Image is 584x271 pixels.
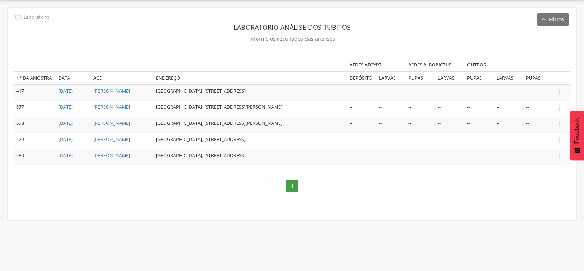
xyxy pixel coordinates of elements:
[555,120,563,128] i: 
[537,13,569,26] button: Filtros
[494,117,523,133] td: --
[435,133,464,149] td: --
[13,149,55,165] td: 680
[405,149,435,165] td: --
[405,101,435,117] td: --
[435,117,464,133] td: --
[13,34,571,44] p: Informe os resultados das análises
[435,101,464,117] td: --
[347,59,405,72] th: Aedes aegypt
[93,136,130,142] a: [PERSON_NAME]
[90,72,153,84] td: ACE
[494,133,523,149] td: --
[574,118,580,144] span: Feedback
[347,72,376,84] td: Depósito
[13,72,55,84] td: Nº da amostra
[376,133,405,149] td: --
[13,21,571,34] header: Laboratório análise dos tubitos
[405,84,435,101] td: --
[555,152,563,160] i: 
[286,180,298,192] a: 1
[435,72,464,84] td: Larvas
[405,117,435,133] td: --
[405,133,435,149] td: --
[555,88,563,96] i: 
[376,101,405,117] td: --
[93,120,130,126] a: [PERSON_NAME]
[347,84,376,101] td: --
[570,111,584,160] button: Feedback - Mostrar pesquisa
[435,149,464,165] td: --
[523,72,552,84] td: Pupas
[58,152,73,159] a: [DATE]
[405,59,464,72] th: Aedes albopictus
[347,117,376,133] td: --
[24,14,50,20] p: Laboratório
[494,72,523,84] td: Larvas
[153,101,347,117] td: [GEOGRAPHIC_DATA], [STREET_ADDRESS][PERSON_NAME]
[153,149,347,165] td: [GEOGRAPHIC_DATA], [STREET_ADDRESS]
[523,149,552,165] td: --
[555,104,563,112] i: 
[523,101,552,117] td: --
[153,84,347,101] td: [GEOGRAPHIC_DATA], [STREET_ADDRESS]
[13,117,55,133] td: 678
[523,84,552,101] td: --
[58,120,73,126] a: [DATE]
[58,136,73,142] a: [DATE]
[58,88,73,94] a: [DATE]
[464,84,494,101] td: --
[494,149,523,165] td: --
[153,117,347,133] td: [GEOGRAPHIC_DATA], [STREET_ADDRESS][PERSON_NAME]
[14,13,22,21] i: 
[464,149,494,165] td: --
[435,84,464,101] td: --
[93,104,130,110] a: [PERSON_NAME]
[13,133,55,149] td: 679
[347,101,376,117] td: --
[494,101,523,117] td: --
[523,117,552,133] td: --
[58,104,73,110] a: [DATE]
[93,88,130,94] a: [PERSON_NAME]
[347,149,376,165] td: --
[376,72,405,84] td: Larvas
[464,101,494,117] td: --
[153,72,347,84] td: Endereço
[376,117,405,133] td: --
[555,136,563,144] i: 
[523,133,552,149] td: --
[464,59,523,72] th: Outros
[464,133,494,149] td: --
[347,133,376,149] td: --
[153,133,347,149] td: [GEOGRAPHIC_DATA], [STREET_ADDRESS]
[13,101,55,117] td: 677
[376,149,405,165] td: --
[376,84,405,101] td: --
[494,84,523,101] td: --
[13,84,55,101] td: 417
[55,72,90,84] td: Data
[464,117,494,133] td: --
[93,152,130,159] a: [PERSON_NAME]
[405,72,435,84] td: Pupas
[464,72,494,84] td: Pupas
